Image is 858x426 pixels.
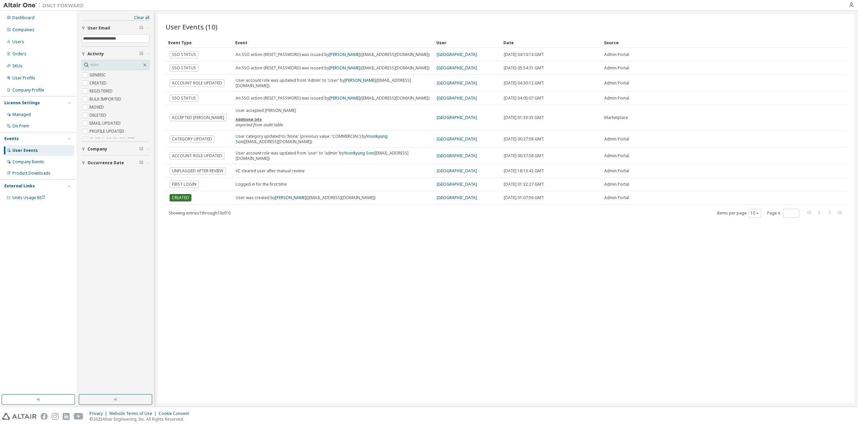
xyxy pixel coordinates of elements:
img: facebook.svg [41,413,48,420]
span: ([EMAIL_ADDRESS][DOMAIN_NAME]) [360,65,429,71]
span: SSO STATUS [170,51,198,58]
span: Clear filter [139,25,143,31]
span: Clear filter [139,160,143,166]
span: ([EMAIL_ADDRESS][DOMAIN_NAME]) [236,150,409,161]
div: imported from audit table [236,122,296,128]
span: Admin Portal [604,65,629,71]
span: Admin Portal [604,80,629,86]
span: Items per page [717,209,761,218]
div: Company Events [12,159,44,165]
span: ACCOUNT ROLE UPDATED [170,152,225,160]
a: [GEOGRAPHIC_DATA] [437,181,477,187]
label: BULK IMPORTED [89,95,123,103]
a: Yoonkyung Son [344,150,373,156]
a: [GEOGRAPHIC_DATA] [437,52,477,57]
div: Additional Info [236,117,296,122]
span: [DATE] 01:33:35 GMT [504,115,544,120]
button: User Email [81,21,149,36]
a: [PERSON_NAME] [329,52,360,57]
span: Page n. [767,209,799,218]
span: ([EMAIL_ADDRESS][DOMAIN_NAME]) [243,139,312,144]
div: User account role was updated from 'Admin' to 'User' by [236,78,431,88]
span: ([EMAIL_ADDRESS][DOMAIN_NAME]) [360,95,429,101]
img: Altair One [3,2,87,9]
div: External Links [4,183,35,189]
label: GLOBAL ROLE UPDATED [89,135,137,143]
span: SSO STATUS [170,95,198,102]
a: [PERSON_NAME] [275,195,306,200]
div: Dashboard [12,15,35,20]
span: Admin Portal [604,136,629,142]
span: ACCOUNT ROLE UPDATED [170,79,225,87]
a: [PERSON_NAME] [345,77,376,83]
span: [DATE] 01:07:56 GMT [504,195,544,200]
button: Activity [81,47,149,61]
div: User was created by [236,195,375,200]
span: Activity [87,51,104,57]
div: User accepted [PERSON_NAME] [236,108,296,128]
div: Cookie Consent [159,411,193,416]
img: youtube.svg [74,413,83,420]
div: User account role was updated from 'user' to 'admin' by [236,150,431,161]
a: [GEOGRAPHIC_DATA] [437,65,477,71]
div: License Settings [4,100,40,106]
div: Events [4,136,19,141]
div: Managed [12,112,31,117]
span: Logged in for the first time [236,181,287,187]
span: SSO STATUS [170,64,198,72]
div: On Prem [12,123,29,129]
a: [GEOGRAPHIC_DATA] [437,136,477,142]
a: [GEOGRAPHIC_DATA] [437,195,477,200]
div: SKUs [12,63,22,69]
button: 10 [750,210,759,216]
div: An SSO action (RESET_PASSWORD) was issued by [236,96,429,101]
a: [GEOGRAPHIC_DATA] [437,95,477,101]
a: [GEOGRAPHIC_DATA] [437,168,477,174]
span: Clear filter [139,146,143,152]
p: © 2025 Altair Engineering, Inc. All Rights Reserved. [89,416,193,422]
span: Marketplace [604,115,628,120]
span: Admin Portal [604,52,629,57]
div: Orders [12,51,26,57]
div: Website Terms of Use [109,411,159,416]
div: Product Downloads [12,171,51,176]
span: [DATE] 04:10:14 GMT [504,52,544,57]
div: Users [12,39,24,45]
span: ACCEPTED [PERSON_NAME] [170,114,227,121]
div: Privacy [89,411,109,416]
span: [DATE] 05:54:31 GMT [504,65,544,71]
span: Clear filter [139,51,143,57]
div: Date [503,37,599,48]
a: [PERSON_NAME] [329,65,360,71]
div: User Profile [12,75,35,81]
label: GENERIC [89,71,107,79]
label: REGISTERED [89,87,114,95]
div: Source [604,37,817,48]
span: [DATE] 01:32:27 GMT [504,182,544,187]
a: [GEOGRAPHIC_DATA] [437,115,477,120]
span: Units Usage BI [12,195,45,200]
span: User Events (10) [166,22,218,32]
div: User category updated to 'None' (previous value: 'COMMERCIAL') by [236,134,431,144]
span: Company [87,146,107,152]
a: [PERSON_NAME] [329,95,360,101]
span: Showing entries 1 through 10 of 10 [169,210,231,216]
span: [DATE] 18:13:42 GMT [504,168,544,174]
img: linkedin.svg [63,413,70,420]
label: MOVED [89,103,105,111]
div: Event [235,37,431,48]
span: [DATE] 00:37:58 GMT [504,136,544,142]
span: Admin Portal [604,182,629,187]
button: Occurrence Date [81,156,149,170]
label: DELETED [89,111,108,119]
label: CREATED [89,79,108,87]
a: [GEOGRAPHIC_DATA] [437,153,477,159]
div: User Events [12,148,38,153]
span: Admin Portal [604,168,629,174]
div: An SSO action (RESET_PASSWORD) was issued by [236,65,429,71]
span: Admin Portal [604,195,629,200]
div: User [436,37,498,48]
span: VC cleared user after manual review [236,168,304,174]
span: CREATED [170,194,191,201]
div: An SSO action (RESET_PASSWORD) was issued by [236,52,429,57]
